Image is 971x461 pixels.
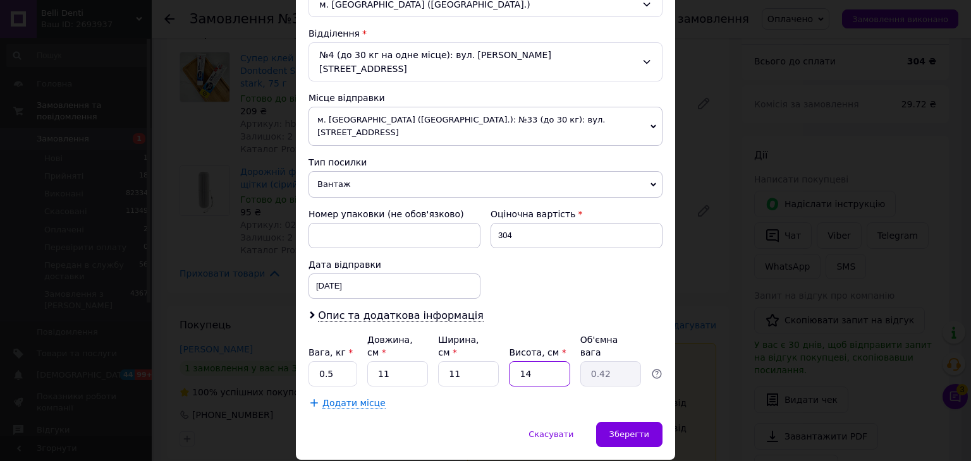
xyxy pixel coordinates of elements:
[609,429,649,439] span: Зберегти
[438,335,479,357] label: Ширина, см
[509,347,566,357] label: Висота, см
[308,171,663,198] span: Вантаж
[367,335,413,357] label: Довжина, см
[308,208,480,220] div: Номер упаковки (не обов'язково)
[308,258,480,271] div: Дата відправки
[308,107,663,146] span: м. [GEOGRAPHIC_DATA] ([GEOGRAPHIC_DATA].): №33 (до 30 кг): вул. [STREET_ADDRESS]
[580,333,641,359] div: Об'ємна вага
[308,27,663,40] div: Відділення
[491,208,663,220] div: Оціночна вартість
[308,347,353,357] label: Вага, кг
[308,42,663,81] div: №4 (до 30 кг на одне місце): вул. [PERSON_NAME][STREET_ADDRESS]
[308,93,385,103] span: Місце відправки
[308,157,367,167] span: Тип посилки
[528,429,573,439] span: Скасувати
[322,398,386,409] span: Додати місце
[318,309,484,322] span: Опис та додаткова інформація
